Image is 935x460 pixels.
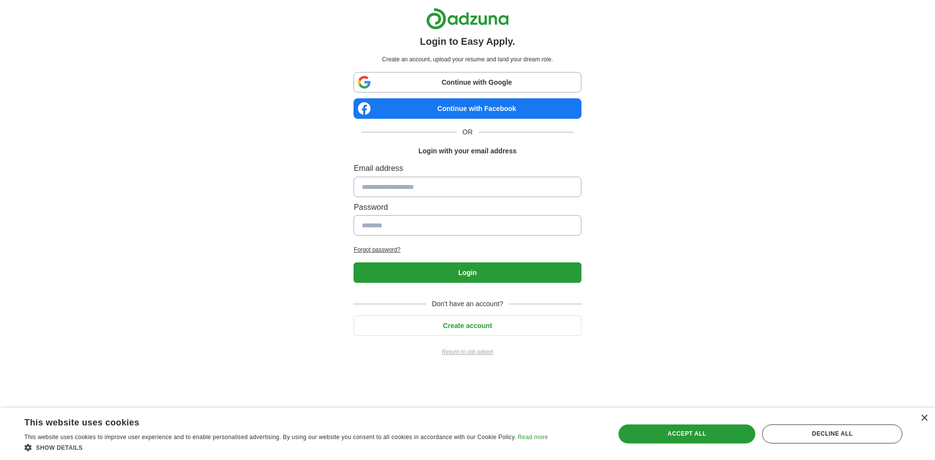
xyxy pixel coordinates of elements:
[24,414,524,428] div: This website uses cookies
[618,424,756,443] div: Accept all
[24,434,516,441] span: This website uses cookies to improve user experience and to enable personalised advertising. By u...
[518,434,548,441] a: Read more, opens a new window
[36,444,83,451] span: Show details
[920,415,928,422] div: Close
[354,72,581,92] a: Continue with Google
[426,298,509,309] span: Don't have an account?
[354,315,581,336] button: Create account
[420,34,515,49] h1: Login to Easy Apply.
[354,245,581,255] a: Forgot password?
[355,55,579,64] p: Create an account, upload your resume and land your dream role.
[354,348,581,357] a: Return to job advert
[354,322,581,330] a: Create account
[354,98,581,119] a: Continue with Facebook
[354,262,581,283] button: Login
[762,424,902,443] div: Decline all
[418,146,516,156] h1: Login with your email address
[24,442,548,453] div: Show details
[354,201,581,214] label: Password
[354,162,581,175] label: Email address
[457,127,479,137] span: OR
[426,8,509,30] img: Adzuna logo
